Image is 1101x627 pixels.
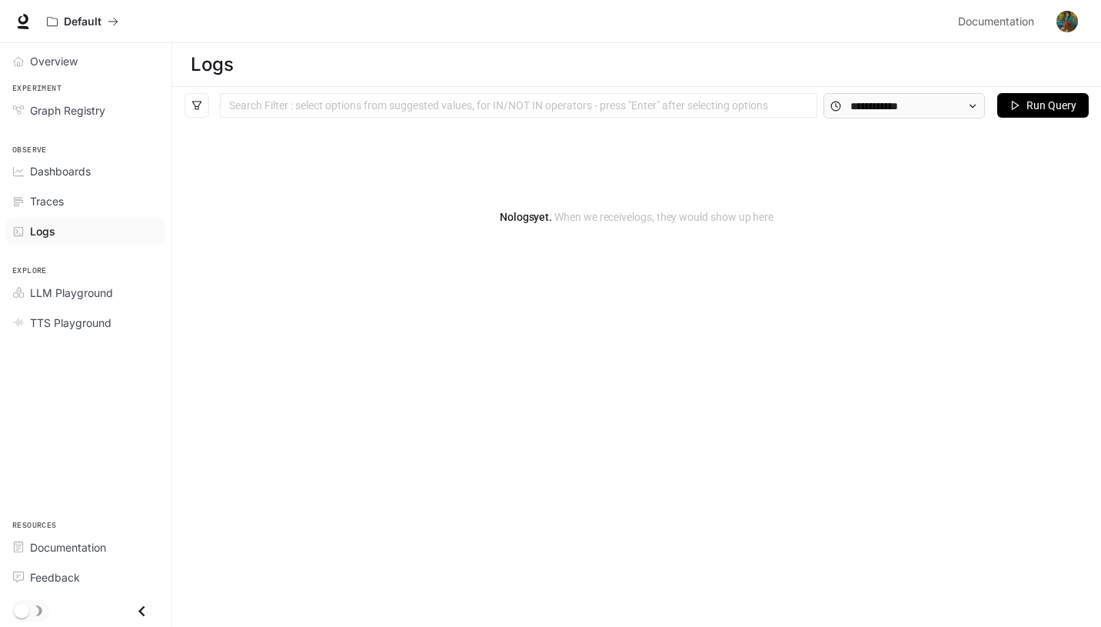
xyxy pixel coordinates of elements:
span: Traces [30,193,64,209]
p: Default [64,15,101,28]
a: TTS Playground [6,309,165,336]
a: Traces [6,188,165,215]
button: Run Query [997,93,1089,118]
button: Close drawer [125,595,159,627]
span: Feedback [30,569,80,585]
article: No logs yet. [500,208,773,225]
span: filter [191,100,202,111]
a: Dashboards [6,158,165,185]
span: LLM Playground [30,285,113,301]
span: TTS Playground [30,315,111,331]
img: User avatar [1056,11,1078,32]
span: When we receive logs , they would show up here [552,211,773,223]
a: Overview [6,48,165,75]
span: Logs [30,223,55,239]
button: User avatar [1052,6,1083,37]
span: Run Query [1026,97,1076,114]
span: Overview [30,53,78,69]
a: LLM Playground [6,279,165,306]
a: Logs [6,218,165,245]
button: All workspaces [40,6,125,37]
a: Graph Registry [6,97,165,124]
a: Feedback [6,564,165,591]
span: Graph Registry [30,102,105,118]
a: Documentation [952,6,1046,37]
a: Documentation [6,534,165,561]
span: Dark mode toggle [14,602,29,619]
span: Documentation [30,539,106,555]
h1: Logs [191,49,233,80]
span: Dashboards [30,163,91,179]
span: Documentation [958,12,1034,32]
button: filter [185,93,209,118]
